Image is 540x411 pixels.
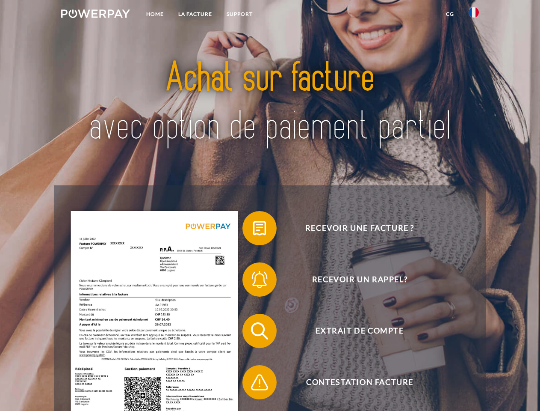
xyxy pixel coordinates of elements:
[242,365,465,399] button: Contestation Facture
[439,6,461,22] a: CG
[242,314,465,348] button: Extrait de compte
[242,211,465,245] button: Recevoir une facture ?
[61,9,130,18] img: logo-powerpay-white.svg
[255,262,464,297] span: Recevoir un rappel?
[242,262,465,297] button: Recevoir un rappel?
[249,269,270,290] img: qb_bell.svg
[82,41,458,164] img: title-powerpay_fr.svg
[249,372,270,393] img: qb_warning.svg
[255,211,464,245] span: Recevoir une facture ?
[139,6,171,22] a: Home
[171,6,219,22] a: LA FACTURE
[255,314,464,348] span: Extrait de compte
[469,7,479,18] img: fr
[249,217,270,239] img: qb_bill.svg
[249,320,270,342] img: qb_search.svg
[219,6,260,22] a: Support
[255,365,464,399] span: Contestation Facture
